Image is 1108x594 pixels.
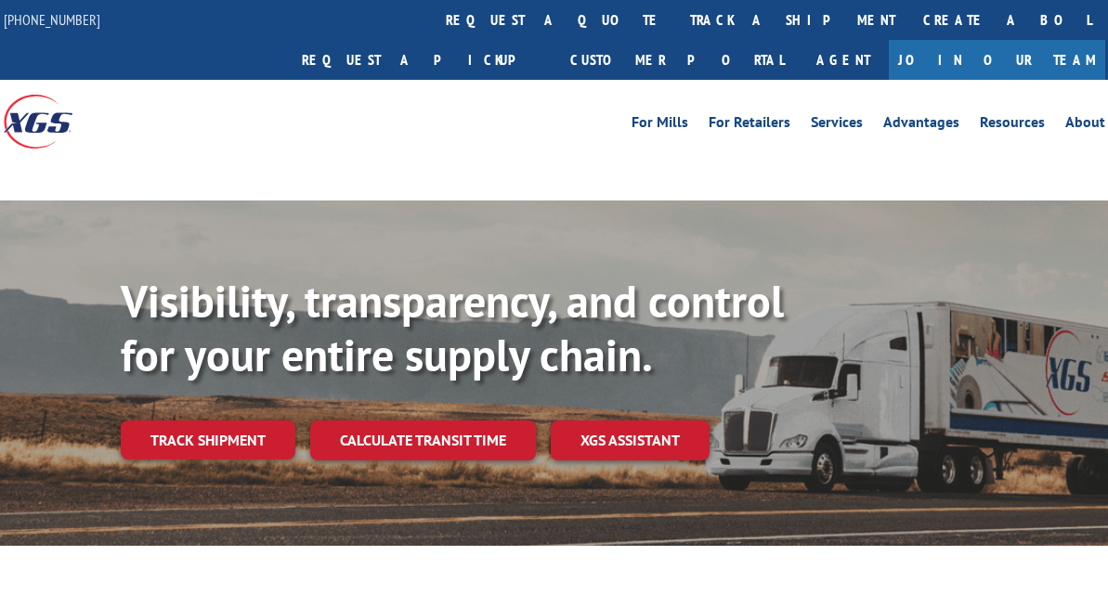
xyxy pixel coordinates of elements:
a: For Mills [632,115,688,136]
a: Resources [980,115,1045,136]
a: Track shipment [121,420,295,459]
a: About [1065,115,1105,136]
a: Agent [798,40,889,80]
a: For Retailers [709,115,790,136]
a: Services [811,115,863,136]
b: Visibility, transparency, and control for your entire supply chain. [121,272,784,383]
a: Request a pickup [288,40,556,80]
a: Customer Portal [556,40,798,80]
a: [PHONE_NUMBER] [4,10,100,29]
a: XGS ASSISTANT [551,420,710,460]
a: Advantages [883,115,959,136]
a: Join Our Team [889,40,1105,80]
a: Calculate transit time [310,420,536,460]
